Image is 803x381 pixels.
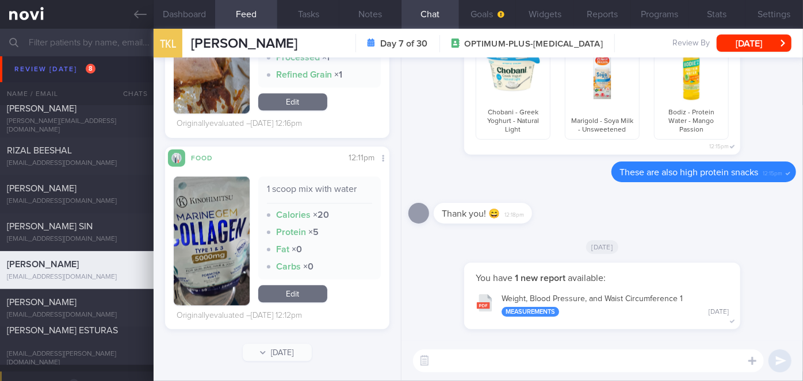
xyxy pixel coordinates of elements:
strong: Calories [276,210,311,220]
strong: × 20 [313,210,329,220]
div: Weight, Blood Pressure, and Waist Circumference 1 [502,294,729,317]
span: Review By [672,39,710,49]
span: [PERSON_NAME] [191,37,298,51]
strong: Refined Grain [276,70,332,79]
div: [EMAIL_ADDRESS][PERSON_NAME][DOMAIN_NAME] [7,351,147,368]
div: TKL [151,22,185,66]
strong: Carbs [276,262,301,271]
p: You have available: [476,272,729,284]
strong: × 0 [303,262,313,271]
img: 1 scoop mix with water [174,176,250,305]
div: [EMAIL_ADDRESS][DOMAIN_NAME] [7,311,147,320]
span: 12:11pm [349,154,374,162]
div: 1 scoop mix with water [267,183,372,203]
span: [PERSON_NAME] [7,184,77,193]
button: Weight, Blood Pressure, and Waist Circumference 1 Measurements [DATE] [470,287,735,323]
strong: × 1 [335,70,343,79]
div: [EMAIL_ADDRESS][DOMAIN_NAME] [7,197,147,206]
div: Food [185,152,231,162]
span: [PERSON_NAME] SIN [7,222,93,231]
span: 12:18pm [504,208,524,219]
span: [PERSON_NAME] [7,260,79,269]
span: OPTIMUM-PLUS-[MEDICAL_DATA] [465,39,603,50]
span: [DATE] [586,240,619,254]
strong: Day 7 of 30 [381,38,428,49]
div: [EMAIL_ADDRESS][DOMAIN_NAME] [7,83,147,92]
div: [EMAIL_ADDRESS][DOMAIN_NAME] [7,159,147,168]
strong: Processed [276,53,320,62]
strong: × 0 [292,245,302,254]
img: Chobani - Greek Yoghurt - Natural Light [481,39,545,103]
div: Originally evaluated – [DATE] 12:16pm [177,119,302,129]
div: Originally evaluated – [DATE] 12:12pm [177,311,302,321]
button: [DATE] [717,34,791,52]
div: [EMAIL_ADDRESS][DOMAIN_NAME] [7,273,147,282]
div: [EMAIL_ADDRESS][DOMAIN_NAME] [7,235,147,244]
button: [DATE] [243,344,312,361]
span: [PERSON_NAME] ESTURAS [7,326,118,335]
span: These are also high protein snacks [620,168,758,177]
div: Bodiz - Protein Water - Mango Passion [654,33,729,140]
div: Measurements [502,307,559,317]
span: 12:15pm [763,167,782,178]
strong: Fat [276,245,289,254]
span: RIZAL BEESHAL [7,146,72,155]
span: Sharon1 [7,70,38,79]
img: Marigold - Soya Milk - Unsweetened [570,39,634,103]
div: [DATE] [709,308,729,317]
strong: × 1 [322,53,330,62]
span: 12:15pm [709,140,729,151]
strong: Protein [276,228,306,237]
strong: 1 new report [513,274,568,283]
a: Edit [258,285,327,302]
span: [PERSON_NAME] [7,298,77,307]
div: Chobani - Greek Yoghurt - Natural Light [476,33,550,140]
img: Bodiz - Protein Water - Mango Passion [659,39,724,103]
div: Marigold - Soya Milk - Unsweetened [565,33,640,140]
span: [PERSON_NAME] [7,104,77,113]
strong: × 5 [308,228,319,237]
span: Thank you! 😄 [442,209,500,218]
a: Edit [258,93,327,110]
div: [PERSON_NAME][EMAIL_ADDRESS][DOMAIN_NAME] [7,117,147,134]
